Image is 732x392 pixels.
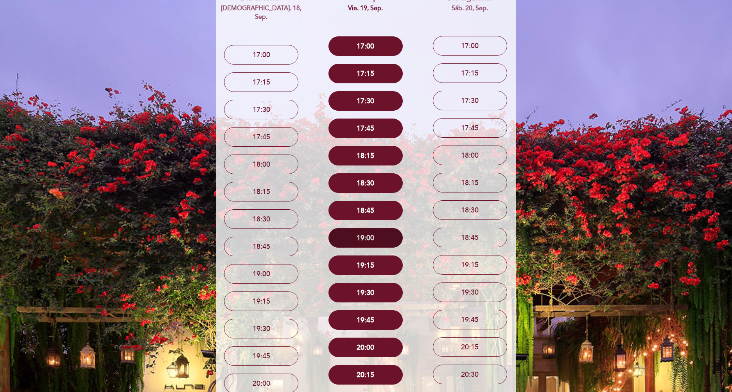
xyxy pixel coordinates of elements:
button: 19:30 [433,282,507,302]
button: 19:15 [224,291,298,311]
button: 17:15 [328,64,403,83]
button: 17:15 [224,72,298,92]
button: 19:45 [433,310,507,329]
button: 18:30 [328,173,403,193]
button: 19:30 [224,319,298,338]
button: 19:45 [224,346,298,366]
button: 18:00 [433,146,507,165]
button: 18:15 [433,173,507,192]
button: 17:00 [433,36,507,56]
button: 19:45 [328,310,403,330]
button: 19:00 [224,264,298,284]
div: [DEMOGRAPHIC_DATA]. 18, sep. [215,4,308,22]
button: 20:30 [433,365,507,384]
button: 20:15 [433,337,507,357]
button: 18:45 [224,237,298,256]
button: 17:45 [328,119,403,138]
button: 19:15 [328,255,403,275]
button: 19:15 [433,255,507,275]
button: 17:30 [224,100,298,119]
button: 19:30 [328,283,403,302]
button: 17:00 [224,45,298,65]
button: 18:00 [224,155,298,174]
button: 18:15 [328,146,403,165]
div: vie. 19, sep. [319,4,412,13]
button: 20:00 [328,338,403,357]
button: 17:45 [224,127,298,147]
button: 18:45 [328,201,403,220]
button: 19:00 [328,228,403,248]
button: 18:30 [433,200,507,220]
button: 17:30 [433,91,507,110]
button: 18:30 [224,209,298,229]
button: 20:15 [328,365,403,385]
button: 17:00 [328,36,403,56]
div: sáb. 20, sep. [423,4,516,13]
button: 18:45 [433,228,507,247]
button: 17:30 [328,91,403,111]
button: 18:15 [224,182,298,201]
button: 17:45 [433,118,507,138]
button: 17:15 [433,63,507,83]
